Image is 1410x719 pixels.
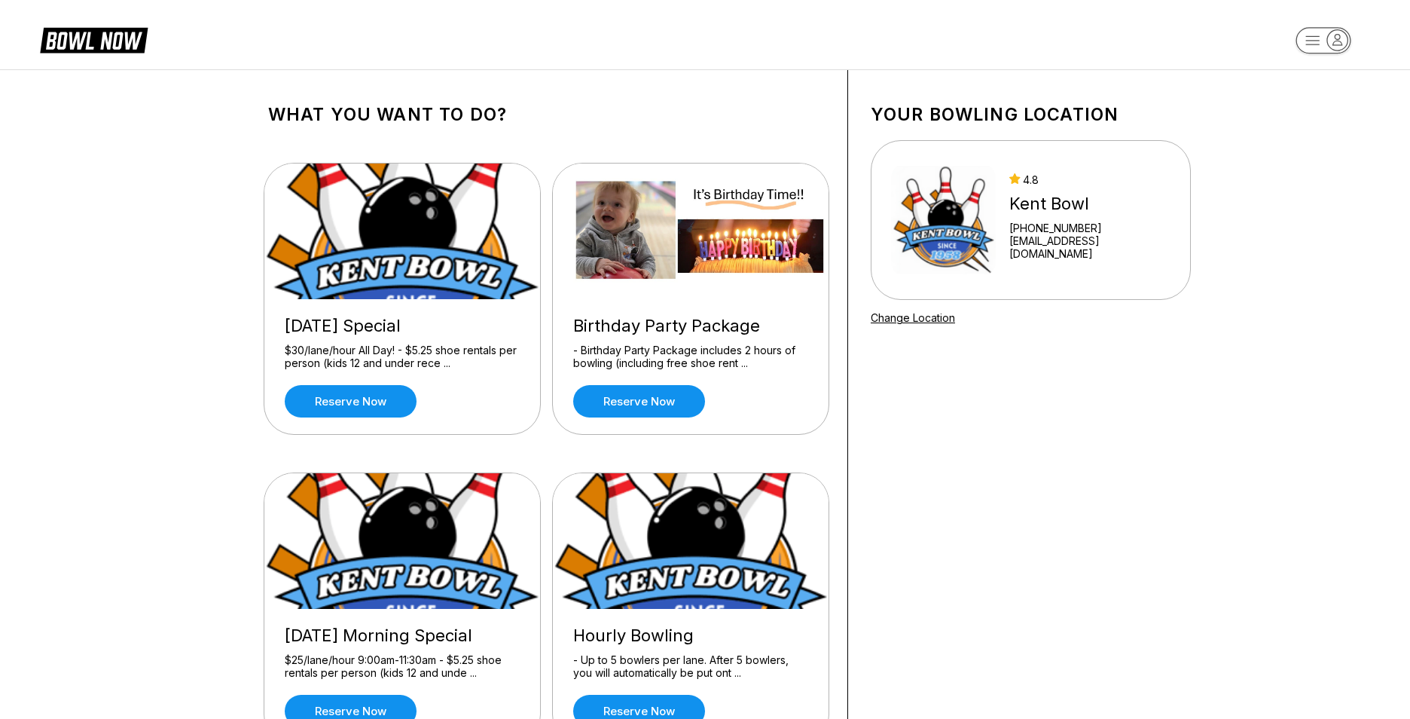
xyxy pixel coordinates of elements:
[553,473,830,609] img: Hourly Bowling
[1009,234,1170,260] a: [EMAIL_ADDRESS][DOMAIN_NAME]
[285,653,520,680] div: $25/lane/hour 9:00am-11:30am - $5.25 shoe rentals per person (kids 12 and unde ...
[891,164,996,277] img: Kent Bowl
[1009,173,1170,186] div: 4.8
[871,104,1191,125] h1: Your bowling location
[264,164,542,299] img: Wednesday Special
[285,626,520,646] div: [DATE] Morning Special
[871,311,955,324] a: Change Location
[1009,222,1170,234] div: [PHONE_NUMBER]
[553,164,830,299] img: Birthday Party Package
[573,344,808,370] div: - Birthday Party Package includes 2 hours of bowling (including free shoe rent ...
[285,385,417,418] a: Reserve now
[268,104,825,125] h1: What you want to do?
[285,344,520,370] div: $30/lane/hour All Day! - $5.25 shoe rentals per person (kids 12 and under rece ...
[264,473,542,609] img: Sunday Morning Special
[1009,194,1170,214] div: Kent Bowl
[573,626,808,646] div: Hourly Bowling
[285,316,520,336] div: [DATE] Special
[573,385,705,418] a: Reserve now
[573,316,808,336] div: Birthday Party Package
[573,653,808,680] div: - Up to 5 bowlers per lane. After 5 bowlers, you will automatically be put ont ...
